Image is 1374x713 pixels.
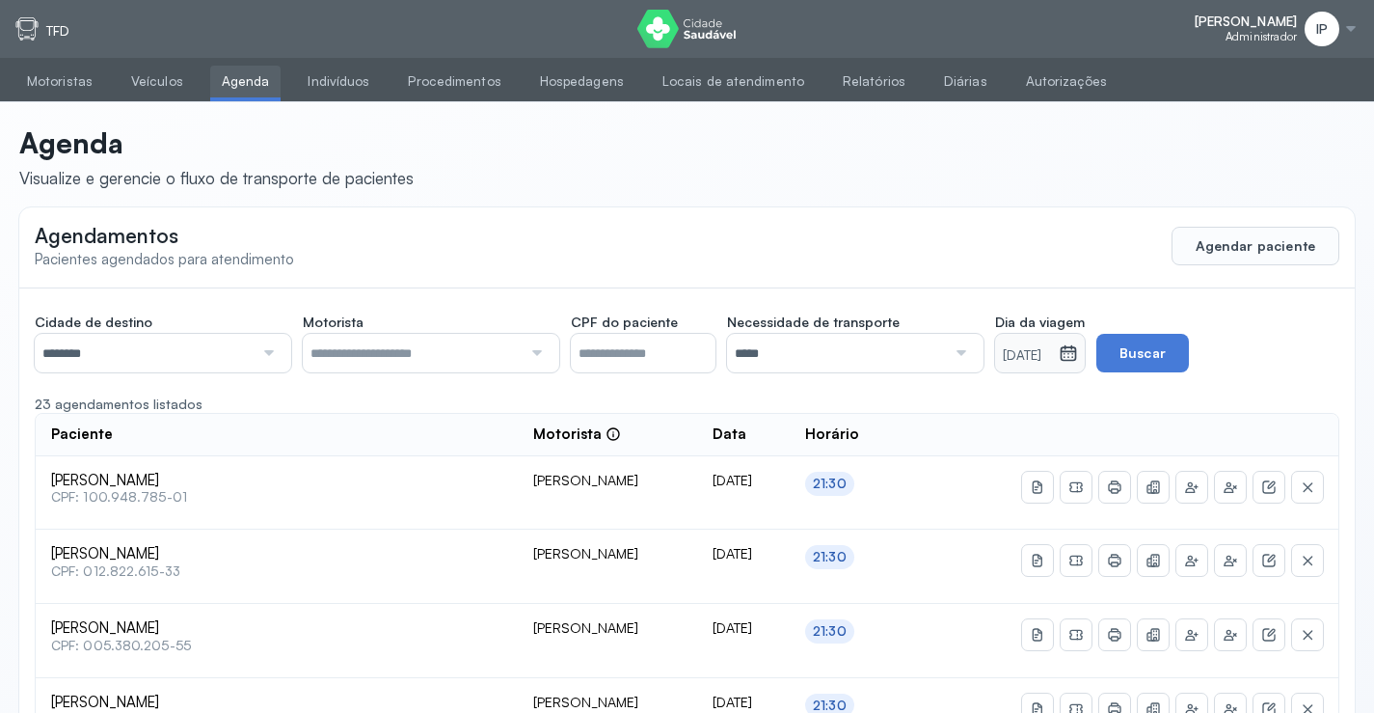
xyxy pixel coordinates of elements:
div: Visualize e gerencie o fluxo de transporte de pacientes [19,168,414,188]
img: tfd.svg [15,17,39,41]
span: [PERSON_NAME] [1195,14,1297,30]
a: Locais de atendimento [651,66,816,97]
div: [DATE] [713,619,774,637]
a: Procedimentos [396,66,512,97]
span: IP [1316,21,1328,38]
div: [DATE] [713,472,774,489]
small: [DATE] [1003,346,1051,366]
a: Diárias [932,66,999,97]
span: Horário [805,425,859,444]
div: [DATE] [713,545,774,562]
span: [PERSON_NAME] [51,694,502,712]
span: Pacientes agendados para atendimento [35,250,294,268]
div: 21:30 [813,623,847,640]
span: Administrador [1226,30,1297,43]
a: Indivíduos [296,66,381,97]
span: Motorista [303,314,364,331]
span: [PERSON_NAME] [51,545,502,563]
button: Agendar paciente [1172,227,1339,265]
span: Paciente [51,425,113,444]
span: CPF: 005.380.205-55 [51,638,502,654]
div: [PERSON_NAME] [533,545,682,562]
div: Motorista [533,425,621,444]
span: Necessidade de transporte [727,314,900,331]
button: Buscar [1096,334,1189,372]
a: Hospedagens [528,66,635,97]
div: 23 agendamentos listados [35,396,1339,413]
a: Motoristas [15,66,104,97]
span: CPF do paciente [571,314,678,331]
div: [PERSON_NAME] [533,619,682,637]
div: [DATE] [713,694,774,711]
span: Data [713,425,746,444]
a: Veículos [120,66,195,97]
span: CPF: 012.822.615-33 [51,563,502,580]
a: Agenda [210,66,282,97]
a: Autorizações [1014,66,1118,97]
span: [PERSON_NAME] [51,619,502,638]
p: TFD [46,23,69,40]
a: Relatórios [831,66,917,97]
img: logo do Cidade Saudável [637,10,737,48]
span: Agendamentos [35,223,178,248]
span: Dia da viagem [995,314,1085,331]
span: CPF: 100.948.785-01 [51,489,502,506]
div: [PERSON_NAME] [533,694,682,711]
p: Agenda [19,125,414,160]
div: 21:30 [813,476,847,492]
div: 21:30 [813,549,847,565]
div: [PERSON_NAME] [533,472,682,489]
span: Cidade de destino [35,314,152,331]
span: [PERSON_NAME] [51,472,502,490]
